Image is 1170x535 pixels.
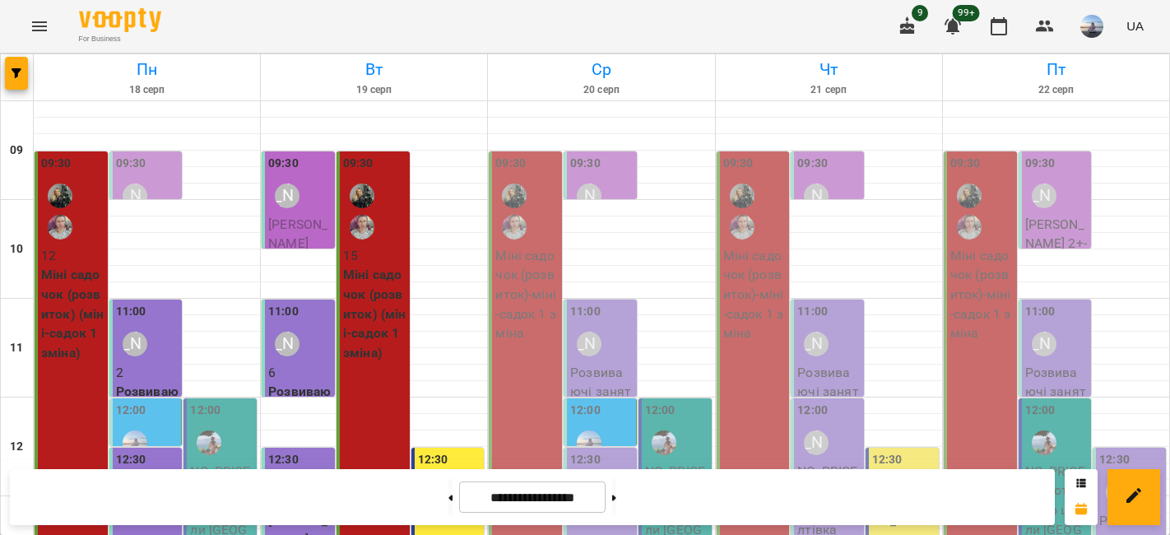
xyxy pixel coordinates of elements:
div: Шевченко Катерина [804,430,829,455]
span: [PERSON_NAME] [268,216,327,252]
h6: Пн [36,57,258,82]
img: Бобрик Вікторія [350,184,374,208]
span: 99+ [953,5,980,21]
label: 11:00 [570,303,601,321]
label: 12:00 [190,402,221,420]
h6: 11 [10,339,23,357]
h6: 12 [10,438,23,456]
img: Voopty Logo [79,8,161,32]
p: Міні садочок (розвиток) (міні-садок 1 зміна) [41,265,104,362]
img: Анна Петренко [123,430,147,455]
p: 12 [41,246,104,266]
img: Чалик Ганна Серніївна [1032,430,1056,455]
p: 6 [268,363,332,383]
h6: 22 серп [945,82,1167,98]
p: 15 [343,246,406,266]
h6: 10 [10,240,23,258]
h6: Вт [263,57,485,82]
div: Шевченко Катерина [275,184,299,208]
h6: Ср [490,57,712,82]
label: 09:30 [343,155,374,173]
div: Шевченко Катерина [1032,184,1056,208]
label: 09:30 [1025,155,1056,173]
div: Шевченко Катерина [123,332,147,356]
img: Мармур Тетяна Олександрівна [730,215,754,240]
div: Шевченко Катерина [275,332,299,356]
label: 09:30 [495,155,526,173]
img: Анна Петренко [577,430,601,455]
label: 09:30 [797,155,828,173]
label: 09:30 [723,155,754,173]
img: Бобрик Вікторія [730,184,754,208]
label: 12:00 [1025,402,1056,420]
div: Шевченко Катерина [577,332,601,356]
h6: 19 серп [263,82,485,98]
label: 12:30 [418,451,448,469]
img: Бобрик Вікторія [502,184,527,208]
label: 12:30 [570,451,601,469]
img: Мармур Тетяна Олександрівна [957,215,982,240]
label: 11:00 [1025,303,1056,321]
img: Мармур Тетяна Олександрівна [350,215,374,240]
label: 12:30 [116,451,146,469]
label: 09:30 [950,155,981,173]
img: a5695baeaf149ad4712b46ffea65b4f5.jpg [1080,15,1103,38]
img: Бобрик Вікторія [48,184,72,208]
button: UA [1120,11,1150,41]
label: 12:00 [116,402,146,420]
label: 12:00 [797,402,828,420]
h6: Чт [718,57,940,82]
img: Чалик Ганна Серніївна [652,430,676,455]
p: Міні садочок (розвиток) - міні-садок 1 зміна [723,246,787,343]
h6: 18 серп [36,82,258,98]
h6: 09 [10,142,23,160]
img: Бобрик Вікторія [957,184,982,208]
p: Розвиваючі заняття 3-5 р. - розвиваючі 3-4 салтівка [570,363,634,479]
p: [PERSON_NAME] 2+ - Малюки 2+ [GEOGRAPHIC_DATA] [1025,215,1089,331]
label: 09:30 [570,155,601,173]
h6: 20 серп [490,82,712,98]
label: 12:30 [1099,451,1130,469]
p: Розвиваючі заняття 3-5 р. - розвиваючі 3-4 салтівка [797,363,861,479]
img: Чалик Ганна Серніївна [197,430,221,455]
label: 11:00 [116,303,146,321]
div: Шевченко Катерина [1032,332,1056,356]
label: 12:00 [645,402,676,420]
p: Розвиваючі заняття 3-5 р. (розвиваючі 3-4 салтівка) [268,382,332,498]
span: For Business [79,34,161,44]
p: Розвиваючі заняття 3-5 р. (розвиваючі 3-4 салтівка) [116,382,179,498]
div: Шевченко Катерина [804,184,829,208]
button: Menu [20,7,59,46]
p: Міні садочок (розвиток) (міні-садок 1 зміна) [343,265,406,362]
label: 11:00 [268,303,299,321]
h6: 21 серп [718,82,940,98]
p: 2 [116,363,179,383]
img: Мармур Тетяна Олександрівна [48,215,72,240]
label: 12:30 [268,451,299,469]
span: 9 [912,5,928,21]
img: Мармур Тетяна Олександрівна [502,215,527,240]
label: 09:30 [268,155,299,173]
label: 11:00 [797,303,828,321]
label: 12:00 [570,402,601,420]
span: UA [1126,17,1144,35]
p: Міні садочок (розвиток) - міні-садок 1 зміна [495,246,559,343]
p: Міні садочок (розвиток) - міні-садок 1 зміна [950,246,1014,343]
div: Шевченко Катерина [804,332,829,356]
label: 12:30 [872,451,903,469]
